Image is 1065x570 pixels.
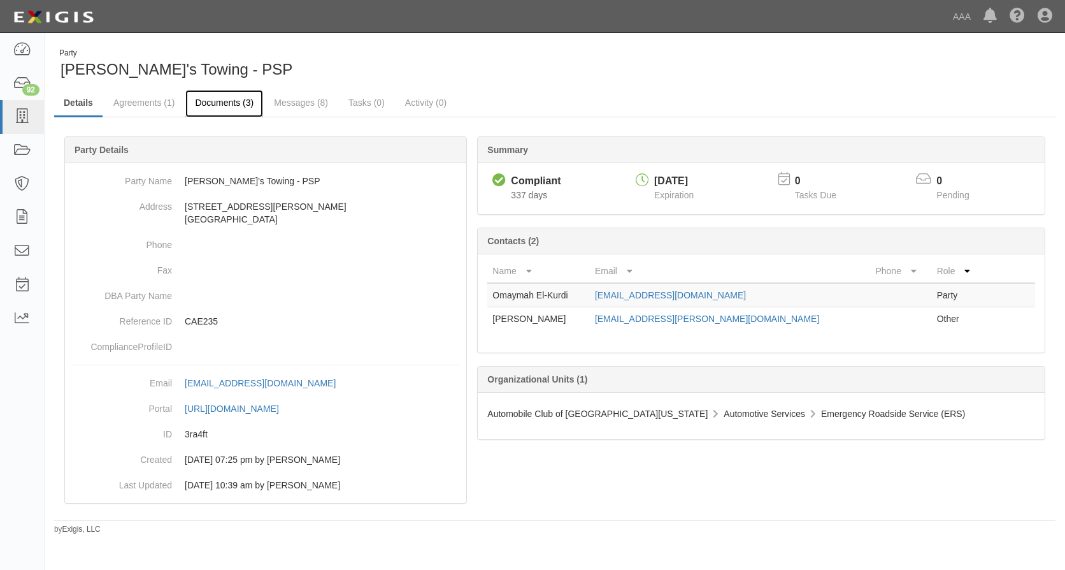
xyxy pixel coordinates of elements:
[936,174,985,189] p: 0
[821,409,965,419] span: Emergency Roadside Service (ERS)
[511,174,561,189] div: Compliant
[339,90,394,115] a: Tasks (0)
[185,315,461,328] p: CAE235
[1010,9,1025,24] i: Help Center - Complianz
[795,190,836,200] span: Tasks Due
[932,259,984,283] th: Role
[54,48,545,80] div: Bob's Towing - PSP
[595,314,819,324] a: [EMAIL_ADDRESS][PERSON_NAME][DOMAIN_NAME]
[70,396,172,415] dt: Portal
[70,472,461,498] dd: 03/21/2024 10:39 am by Benjamin Tully
[511,190,547,200] span: Since 11/12/2024
[70,168,461,194] dd: [PERSON_NAME]'s Towing - PSP
[595,290,746,300] a: [EMAIL_ADDRESS][DOMAIN_NAME]
[75,145,129,155] b: Party Details
[22,84,39,96] div: 92
[487,236,539,246] b: Contacts (2)
[70,168,172,187] dt: Party Name
[70,283,172,302] dt: DBA Party Name
[10,6,97,29] img: logo-5460c22ac91f19d4615b14bd174203de0afe785f0fc80cf4dbbc73dc1793850b.png
[59,48,292,59] div: Party
[70,334,172,353] dt: ComplianceProfileID
[70,421,461,447] dd: 3ra4ft
[396,90,456,115] a: Activity (0)
[185,378,350,388] a: [EMAIL_ADDRESS][DOMAIN_NAME]
[185,377,336,390] div: [EMAIL_ADDRESS][DOMAIN_NAME]
[947,4,977,29] a: AAA
[70,309,172,328] dt: Reference ID
[70,194,172,213] dt: Address
[70,421,172,441] dt: ID
[487,283,590,307] td: Omaymah El-Kurdi
[487,259,590,283] th: Name
[70,447,172,466] dt: Created
[487,307,590,331] td: [PERSON_NAME]
[487,374,587,384] b: Organizational Units (1)
[70,194,461,232] dd: [STREET_ADDRESS][PERSON_NAME] [GEOGRAPHIC_DATA]
[70,472,172,492] dt: Last Updated
[264,90,338,115] a: Messages (8)
[932,283,984,307] td: Party
[70,370,172,390] dt: Email
[185,404,293,414] a: [URL][DOMAIN_NAME]
[936,190,969,200] span: Pending
[870,259,931,283] th: Phone
[61,61,292,78] span: [PERSON_NAME]'s Towing - PSP
[54,90,103,117] a: Details
[104,90,184,115] a: Agreements (1)
[932,307,984,331] td: Other
[654,174,694,189] div: [DATE]
[492,174,506,187] i: Compliant
[487,409,708,419] span: Automobile Club of [GEOGRAPHIC_DATA][US_STATE]
[62,525,101,534] a: Exigis, LLC
[70,258,172,277] dt: Fax
[70,232,172,251] dt: Phone
[54,524,101,535] small: by
[70,447,461,472] dd: 02/14/2024 07:25 pm by Samantha Molina
[590,259,871,283] th: Email
[795,174,852,189] p: 0
[654,190,694,200] span: Expiration
[724,409,805,419] span: Automotive Services
[185,90,263,117] a: Documents (3)
[487,145,528,155] b: Summary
